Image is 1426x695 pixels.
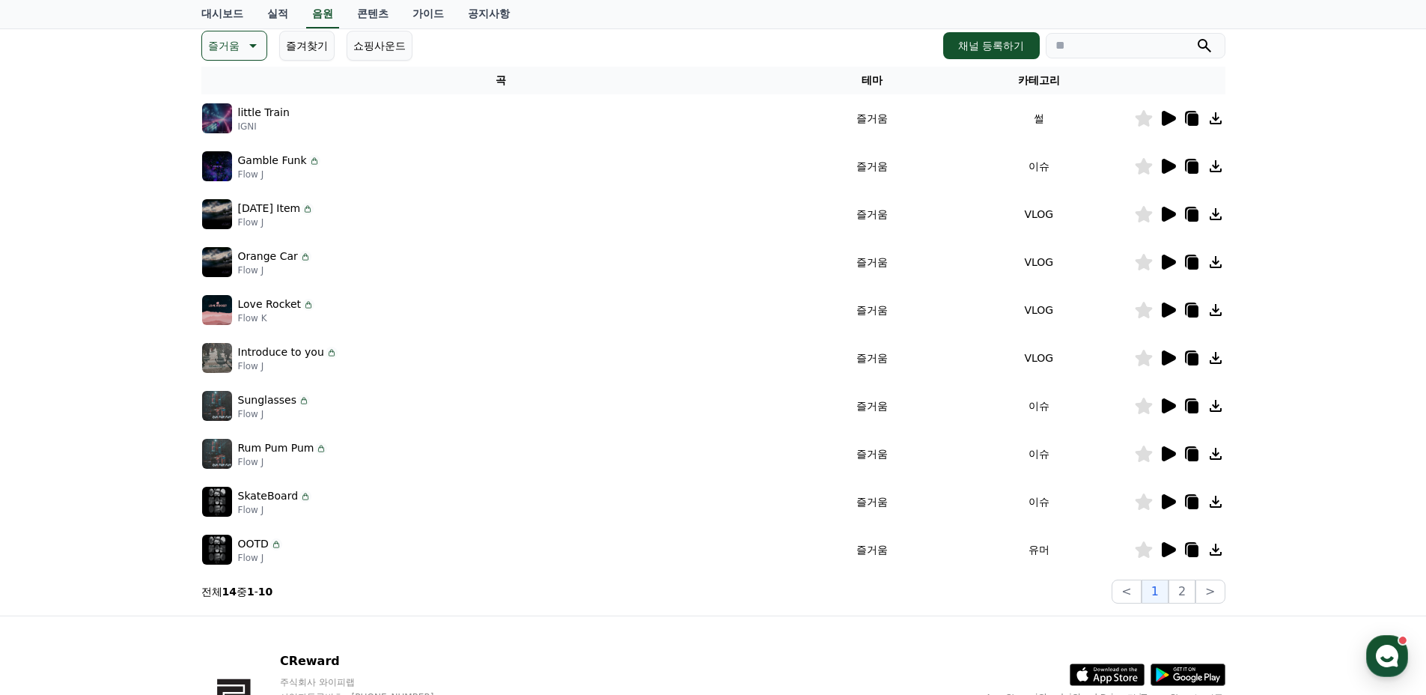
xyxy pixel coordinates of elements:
[202,391,232,421] img: music
[202,343,232,373] img: music
[347,31,412,61] button: 쇼핑사운드
[1195,580,1225,604] button: >
[238,440,314,456] p: Rum Pum Pum
[238,153,307,169] p: Gamble Funk
[238,392,296,408] p: Sunglasses
[247,586,255,598] strong: 1
[238,488,299,504] p: SkateBoard
[201,584,273,599] p: 전체 중 -
[944,430,1133,478] td: 이슈
[193,475,287,512] a: 설정
[238,360,338,372] p: Flow J
[222,586,237,598] strong: 14
[202,295,232,325] img: music
[202,103,232,133] img: music
[47,497,56,509] span: 홈
[944,334,1133,382] td: VLOG
[944,238,1133,286] td: VLOG
[943,32,1039,59] button: 채널 등록하기
[258,586,272,598] strong: 10
[202,487,232,517] img: music
[238,456,328,468] p: Flow J
[1168,580,1195,604] button: 2
[944,94,1133,142] td: 썰
[202,535,232,565] img: music
[238,552,282,564] p: Flow J
[800,478,944,526] td: 즐거움
[800,334,944,382] td: 즐거움
[800,238,944,286] td: 즐거움
[800,382,944,430] td: 즐거움
[1112,580,1141,604] button: <
[944,142,1133,190] td: 이슈
[1142,580,1168,604] button: 1
[238,169,320,180] p: Flow J
[137,498,155,510] span: 대화
[201,31,267,61] button: 즐거움
[800,430,944,478] td: 즐거움
[238,312,315,324] p: Flow K
[238,249,298,264] p: Orange Car
[944,286,1133,334] td: VLOG
[279,31,335,61] button: 즐겨찾기
[238,504,312,516] p: Flow J
[99,475,193,512] a: 대화
[201,67,800,94] th: 곡
[202,439,232,469] img: music
[238,264,311,276] p: Flow J
[800,142,944,190] td: 즐거움
[238,216,314,228] p: Flow J
[944,67,1133,94] th: 카테고리
[800,190,944,238] td: 즐거움
[202,151,232,181] img: music
[4,475,99,512] a: 홈
[238,121,290,133] p: IGNI
[238,345,324,360] p: Introduce to you
[238,105,290,121] p: little Train
[202,199,232,229] img: music
[944,526,1133,574] td: 유머
[800,94,944,142] td: 즐거움
[280,676,463,688] p: 주식회사 와이피랩
[202,247,232,277] img: music
[280,652,463,670] p: CReward
[800,526,944,574] td: 즐거움
[238,201,301,216] p: [DATE] Item
[238,297,302,312] p: Love Rocket
[238,408,310,420] p: Flow J
[944,382,1133,430] td: 이슈
[944,478,1133,526] td: 이슈
[238,536,269,552] p: OOTD
[208,35,240,56] p: 즐거움
[800,286,944,334] td: 즐거움
[944,190,1133,238] td: VLOG
[800,67,944,94] th: 테마
[231,497,249,509] span: 설정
